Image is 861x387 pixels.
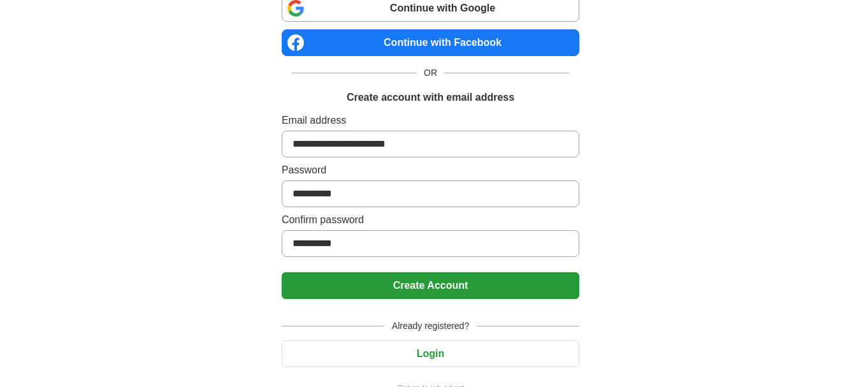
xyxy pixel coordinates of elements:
[282,348,579,359] a: Login
[282,340,579,367] button: Login
[282,113,579,128] label: Email address
[282,272,579,299] button: Create Account
[384,319,477,333] span: Already registered?
[416,66,445,80] span: OR
[282,212,579,228] label: Confirm password
[282,29,579,56] a: Continue with Facebook
[347,90,514,105] h1: Create account with email address
[282,163,579,178] label: Password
